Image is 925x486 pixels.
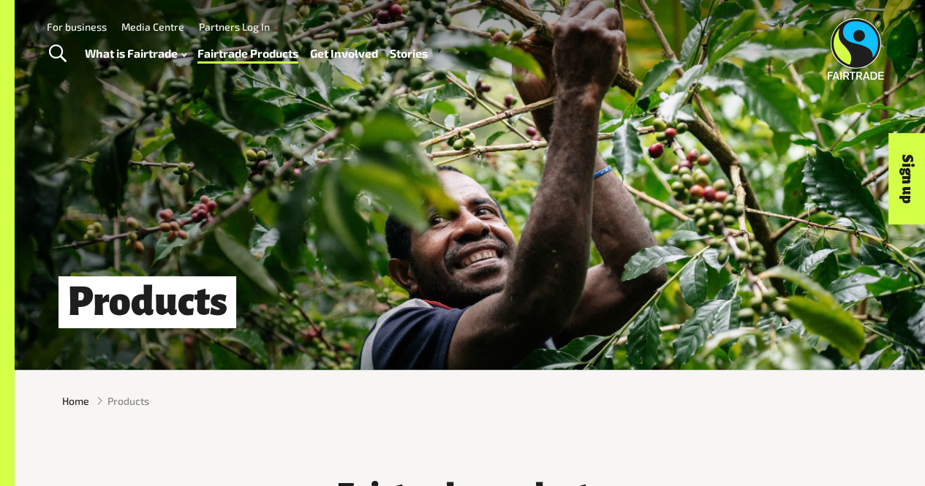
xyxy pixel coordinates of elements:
a: Toggle Search [39,36,75,72]
img: Fairtrade Australia New Zealand logo [828,18,884,80]
span: Products [107,393,149,409]
h1: Products [58,276,236,328]
a: Stories [390,43,428,64]
a: Get Involved [310,43,378,64]
a: Media Centre [121,20,184,33]
a: Fairtrade Products [197,43,298,64]
a: Home [62,393,89,409]
a: What is Fairtrade [85,43,186,64]
a: Partners Log In [199,20,270,33]
a: For business [47,20,107,33]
